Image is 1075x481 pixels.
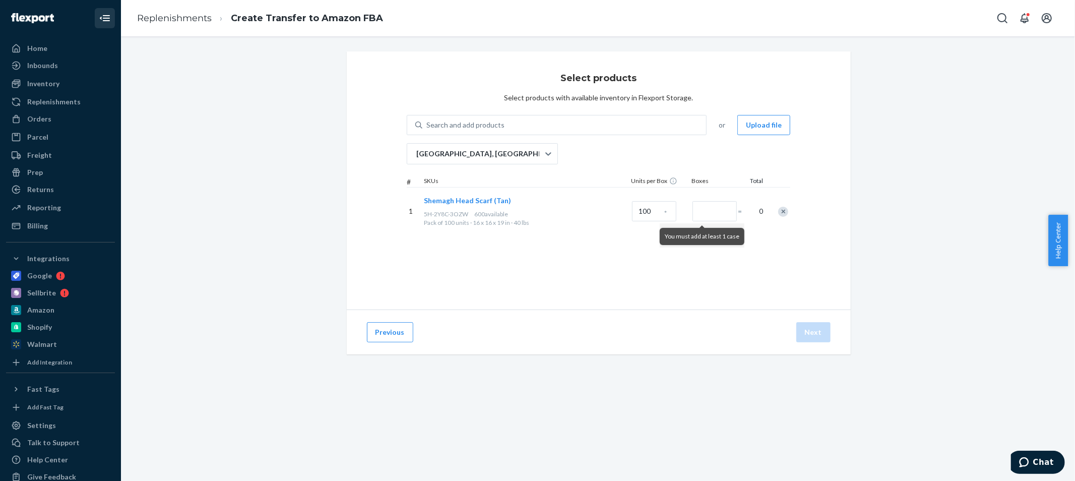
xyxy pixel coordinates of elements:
div: Boxes [689,176,740,187]
div: Add Fast Tag [27,403,64,411]
a: Reporting [6,200,115,216]
a: Add Integration [6,356,115,369]
a: Create Transfer to Amazon FBA [231,13,383,24]
a: Amazon [6,302,115,318]
a: Settings [6,417,115,434]
div: SKUs [422,176,629,187]
div: Select products with available inventory in Flexport Storage. [504,93,693,103]
button: Next [796,322,831,342]
span: 600 available [474,210,508,218]
div: Units per Box [629,176,689,187]
a: Home [6,40,115,56]
input: Case Quantity [632,201,676,221]
a: Inventory [6,76,115,92]
button: Close Navigation [95,8,115,28]
div: # [407,177,422,187]
button: Open Search Box [992,8,1013,28]
a: Prep [6,164,115,181]
div: Add Integration [27,358,72,367]
div: Integrations [27,254,70,264]
a: Shopify [6,319,115,335]
a: Inbounds [6,57,115,74]
div: Orders [27,114,51,124]
p: 1 [409,206,420,216]
button: Open account menu [1037,8,1057,28]
div: Sellbrite [27,288,56,298]
a: Orders [6,111,115,127]
div: Remove Item [778,207,788,217]
a: Freight [6,147,115,163]
a: Walmart [6,336,115,352]
ol: breadcrumbs [129,4,391,33]
div: You must add at least 1 case [660,228,744,245]
div: Returns [27,185,54,195]
button: Upload file [737,115,790,135]
button: Fast Tags [6,381,115,397]
a: Sellbrite [6,285,115,301]
iframe: Opens a widget where you can chat to one of our agents [1011,451,1065,476]
button: Open notifications [1015,8,1035,28]
input: [GEOGRAPHIC_DATA], [GEOGRAPHIC_DATA] [415,149,416,159]
a: Google [6,268,115,284]
div: Inbounds [27,61,58,71]
a: Add Fast Tag [6,401,115,413]
div: Amazon [27,305,54,315]
div: Inventory [27,79,59,89]
a: Returns [6,182,115,198]
span: 5H-2Y8C-3OZW [424,210,468,218]
div: Shopify [27,322,52,332]
div: Help Center [27,455,68,465]
span: Shemagh Head Scarf (Tan) [424,196,511,205]
a: Billing [6,218,115,234]
div: Fast Tags [27,384,59,394]
div: Walmart [27,339,57,349]
a: Replenishments [137,13,212,24]
div: Reporting [27,203,61,213]
div: Total [740,176,765,187]
p: [GEOGRAPHIC_DATA], [GEOGRAPHIC_DATA] [416,149,544,159]
button: Help Center [1048,215,1068,266]
button: Previous [367,322,413,342]
span: 0 [753,206,763,216]
div: Home [27,43,47,53]
a: Help Center [6,452,115,468]
a: Replenishments [6,94,115,110]
h3: Select products [560,72,637,85]
div: Google [27,271,52,281]
span: = [738,206,748,216]
div: Parcel [27,132,48,142]
button: Integrations [6,251,115,267]
a: Parcel [6,129,115,145]
button: Shemagh Head Scarf (Tan) [424,196,511,206]
div: Replenishments [27,97,81,107]
div: Pack of 100 units · 16 x 16 x 19 in · 40 lbs [424,218,628,227]
div: Prep [27,167,43,177]
span: or [719,120,725,130]
button: Talk to Support [6,435,115,451]
img: Flexport logo [11,13,54,23]
div: Search and add products [426,120,504,130]
div: Settings [27,420,56,431]
div: Billing [27,221,48,231]
div: Talk to Support [27,438,80,448]
div: Freight [27,150,52,160]
input: Number of boxes [692,201,737,221]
